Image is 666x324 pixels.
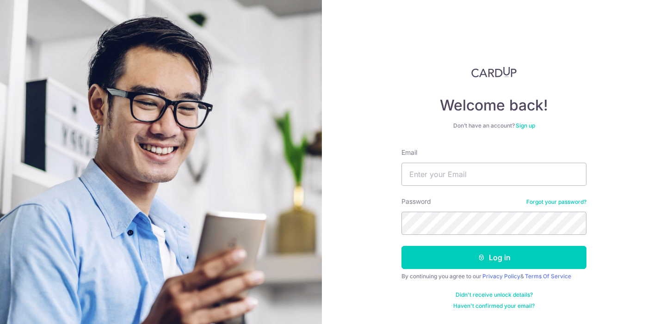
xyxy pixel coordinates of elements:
[526,198,586,206] a: Forgot your password?
[401,122,586,129] div: Don’t have an account?
[456,291,533,299] a: Didn't receive unlock details?
[401,96,586,115] h4: Welcome back!
[482,273,520,280] a: Privacy Policy
[401,246,586,269] button: Log in
[516,122,535,129] a: Sign up
[401,273,586,280] div: By continuing you agree to our &
[401,163,586,186] input: Enter your Email
[401,197,431,206] label: Password
[453,302,535,310] a: Haven't confirmed your email?
[401,148,417,157] label: Email
[471,67,517,78] img: CardUp Logo
[525,273,571,280] a: Terms Of Service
